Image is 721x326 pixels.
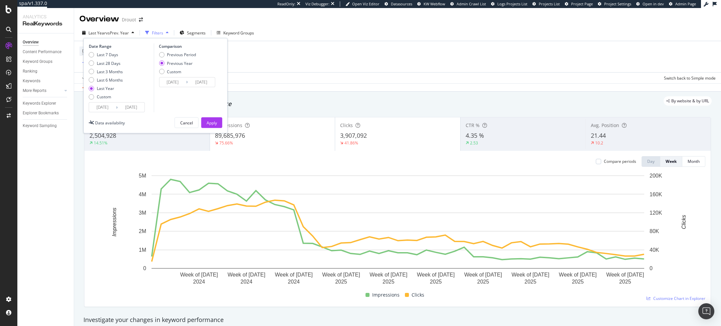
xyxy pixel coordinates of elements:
[83,316,712,324] div: Investigate your changes in keyword performance
[159,69,196,74] div: Custom
[207,120,217,125] div: Apply
[457,1,486,6] span: Admin Crawl List
[466,122,480,128] span: CTR %
[565,1,593,7] a: Project Page
[524,279,536,285] text: 2025
[143,265,146,271] text: 0
[23,58,69,65] a: Keyword Groups
[591,122,619,128] span: Avg. Position
[619,279,631,285] text: 2025
[643,1,664,6] span: Open in dev
[595,140,603,146] div: 10.2
[106,30,129,36] span: vs Prev. Year
[139,173,146,179] text: 5M
[180,272,218,278] text: Week of [DATE]
[424,1,445,6] span: KW Webflow
[223,30,254,36] div: Keyword Groups
[335,279,347,285] text: 2025
[412,291,424,299] span: Clicks
[430,279,442,285] text: 2025
[79,59,106,67] button: Add Filter
[193,279,205,285] text: 2024
[167,60,193,66] div: Previous Year
[352,1,380,6] span: Open Viz Editor
[275,272,313,278] text: Week of [DATE]
[604,158,636,164] div: Compare periods
[464,272,502,278] text: Week of [DATE]
[650,265,653,271] text: 0
[660,156,682,167] button: Week
[512,272,549,278] text: Week of [DATE]
[118,103,145,112] input: End Date
[571,1,593,6] span: Project Page
[23,110,59,117] div: Explorer Bookmarks
[89,86,123,91] div: Last Year
[675,1,696,6] span: Admin Page
[23,68,37,75] div: Ranking
[97,52,118,58] div: Last 7 Days
[681,215,687,229] text: Clicks
[89,60,123,66] div: Last 28 Days
[23,122,57,129] div: Keyword Sampling
[23,100,69,107] a: Keywords Explorer
[650,228,659,234] text: 80K
[470,140,478,146] div: 2.53
[122,16,136,23] div: Drouot
[650,210,662,216] text: 120K
[79,27,137,38] button: Last YearvsPrev. Year
[559,272,596,278] text: Week of [DATE]
[370,272,407,278] text: Week of [DATE]
[139,191,146,197] text: 4M
[139,17,143,22] div: arrow-right-arrow-left
[698,303,714,319] div: Open Intercom Messenger
[647,158,655,164] div: Day
[23,78,40,85] div: Keywords
[89,77,123,83] div: Last 6 Months
[642,156,660,167] button: Day
[539,1,560,6] span: Projects List
[391,1,412,6] span: Datasources
[23,58,52,65] div: Keyword Groups
[650,191,662,197] text: 160K
[340,131,367,139] span: 3,907,092
[23,68,69,75] a: Ranking
[383,279,395,285] text: 2025
[344,140,358,146] div: 41.86%
[23,13,68,20] div: Analytics
[139,228,146,234] text: 2M
[671,99,709,103] span: By website & by URL
[97,60,121,66] div: Last 28 Days
[89,43,152,49] div: Date Range
[598,1,631,7] a: Project Settings
[159,78,186,87] input: Start Date
[345,1,380,7] a: Open Viz Editor
[450,1,486,7] a: Admin Crawl List
[477,279,489,285] text: 2025
[215,131,245,139] span: 89,685,976
[23,39,39,46] div: Overview
[23,122,69,129] a: Keyword Sampling
[653,296,705,301] span: Customize Chart in Explorer
[159,60,196,66] div: Previous Year
[177,27,208,38] button: Segments
[219,140,233,146] div: 75.66%
[23,110,69,117] a: Explorer Bookmarks
[201,117,222,128] button: Apply
[650,247,659,253] text: 40K
[159,52,196,58] div: Previous Period
[669,1,696,7] a: Admin Page
[23,87,46,94] div: More Reports
[79,13,119,25] div: Overview
[664,75,716,81] div: Switch back to Simple mode
[23,39,69,46] a: Overview
[606,272,644,278] text: Week of [DATE]
[241,279,253,285] text: 2024
[650,173,662,179] text: 200K
[636,1,664,7] a: Open in dev
[139,210,146,216] text: 3M
[89,131,116,139] span: 2,504,928
[497,1,527,6] span: Logs Projects List
[187,30,206,36] span: Segments
[372,291,400,299] span: Impressions
[88,30,106,36] span: Last Year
